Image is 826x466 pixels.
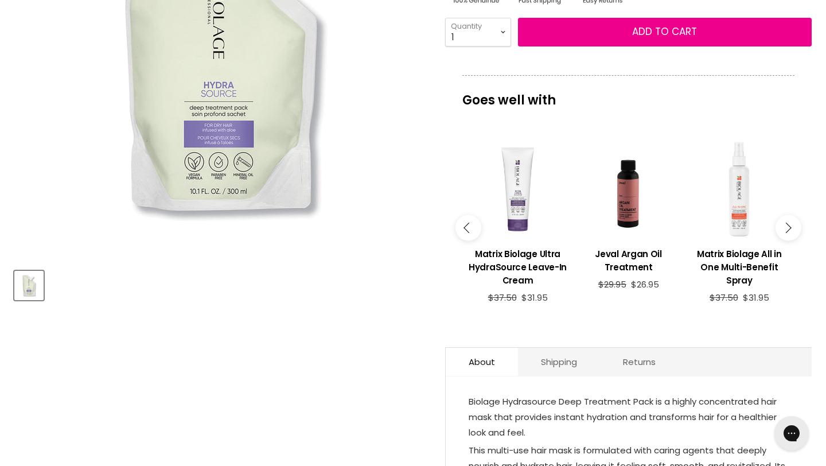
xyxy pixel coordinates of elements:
span: $31.95 [521,292,548,304]
h3: Matrix Biolage Ultra HydraSource Leave-In Cream [468,247,567,287]
a: View product:Jeval Argan Oil Treatment [579,239,678,279]
a: Returns [600,348,679,376]
iframe: Gorgias live chat messenger [769,412,815,455]
span: Add to cart [632,25,697,38]
span: $29.95 [598,278,626,290]
a: Shipping [518,348,600,376]
div: Product thumbnails [13,267,427,300]
h3: Jeval Argan Oil Treatment [579,247,678,274]
span: $37.50 [488,292,517,304]
button: Matrix Biolage HydraSource Deep Treatment Pack [14,271,44,300]
p: Biolage Hydrasource Deep Treatment Pack is a highly concentrated hair mask that provides instant ... [469,394,789,442]
p: Goes well with [462,75,794,113]
span: $37.50 [710,292,738,304]
h3: Matrix Biolage All in One Multi-Benefit Spray [689,247,789,287]
select: Quantity [445,18,511,46]
span: $26.95 [631,278,659,290]
button: Add to cart [518,18,812,46]
a: View product:Matrix Biolage All in One Multi-Benefit Spray [689,239,789,293]
img: Matrix Biolage HydraSource Deep Treatment Pack [15,272,42,299]
a: About [446,348,518,376]
a: View product:Matrix Biolage Ultra HydraSource Leave-In Cream [468,239,567,293]
span: $31.95 [743,292,769,304]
